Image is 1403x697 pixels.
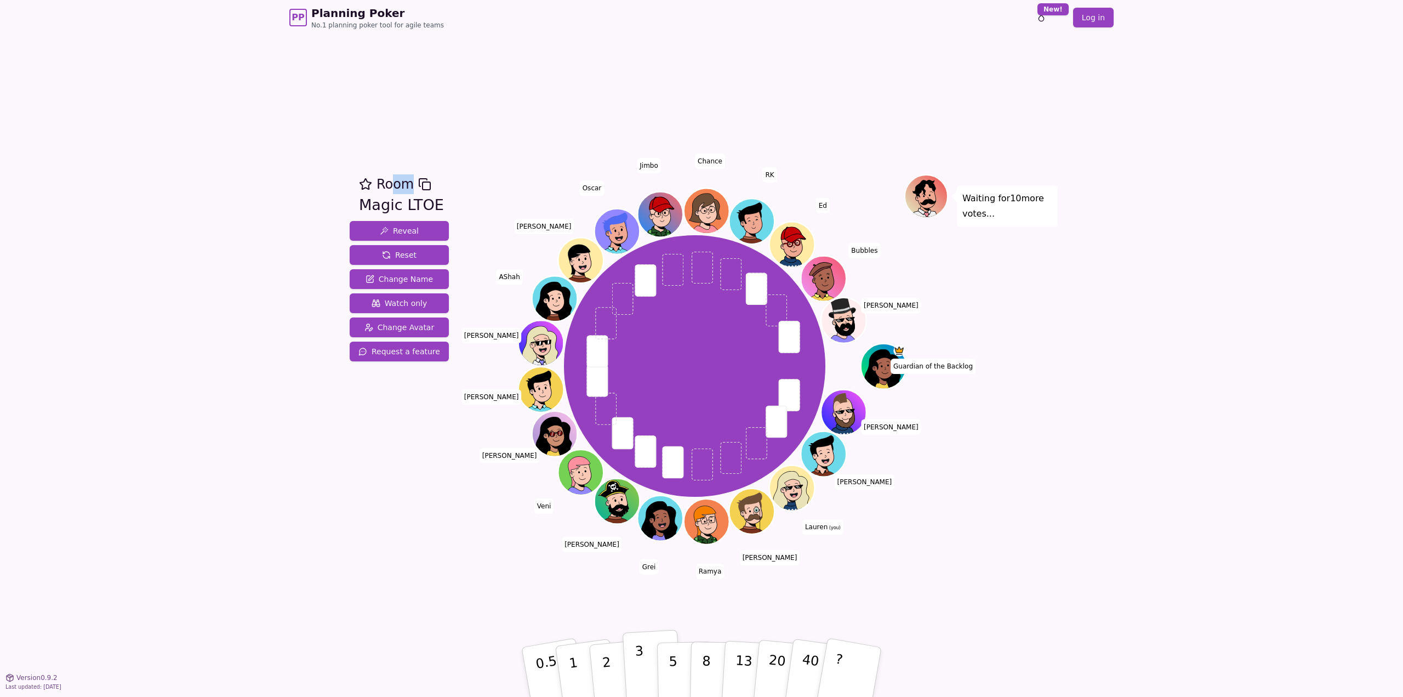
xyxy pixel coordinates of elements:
span: Guardian of the Backlog is the host [893,345,905,356]
span: (you) [828,525,841,530]
button: Change Avatar [350,318,449,337]
span: Last updated: [DATE] [5,684,61,690]
span: Click to change your name [696,564,725,579]
span: Click to change your name [891,359,976,374]
span: Change Name [366,274,433,285]
span: Click to change your name [480,447,540,463]
a: Log in [1073,8,1114,27]
span: Click to change your name [514,218,574,234]
span: Reset [382,250,417,260]
span: Version 0.9.2 [16,673,58,682]
span: Click to change your name [534,498,554,514]
span: Click to change your name [640,559,659,574]
span: Change Avatar [364,322,435,333]
button: Watch only [350,293,449,313]
span: Click to change your name [695,153,725,168]
span: Click to change your name [861,298,921,313]
span: Click to change your name [637,158,661,173]
span: Click to change your name [461,389,522,404]
div: New! [1037,3,1069,15]
span: No.1 planning poker tool for agile teams [311,21,444,30]
span: Request a feature [358,346,440,357]
span: Click to change your name [816,197,830,213]
span: Watch only [372,298,427,309]
span: Room [377,174,414,194]
span: Click to change your name [848,242,880,258]
span: Click to change your name [580,180,604,196]
span: Click to change your name [740,550,800,565]
button: Change Name [350,269,449,289]
span: Click to change your name [802,519,843,535]
button: Version0.9.2 [5,673,58,682]
button: Reset [350,245,449,265]
button: Click to change your avatar [771,467,813,509]
span: PP [292,11,304,24]
span: Click to change your name [461,328,522,343]
span: Click to change your name [835,474,895,490]
span: Reveal [380,225,419,236]
button: Add as favourite [359,174,372,194]
p: Waiting for 10 more votes... [962,191,1052,222]
span: Click to change your name [861,419,921,434]
a: PPPlanning PokerNo.1 planning poker tool for agile teams [289,5,444,30]
button: New! [1031,8,1051,27]
span: Click to change your name [496,269,522,285]
button: Request a feature [350,342,449,361]
span: Click to change your name [762,167,777,182]
button: Reveal [350,221,449,241]
span: Click to change your name [562,536,622,552]
span: Planning Poker [311,5,444,21]
div: Magic LTOE [359,194,444,217]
